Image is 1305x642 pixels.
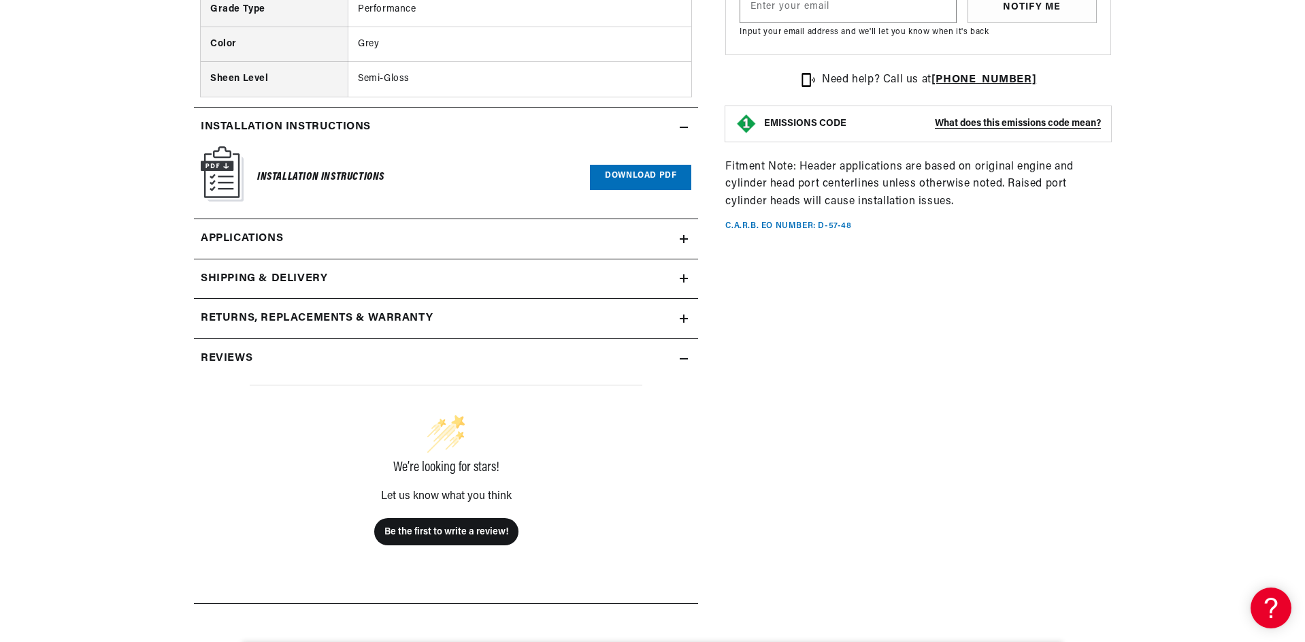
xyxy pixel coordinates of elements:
td: Grey [348,27,691,61]
div: customer reviews [201,378,691,593]
div: We’re looking for stars! [250,461,642,475]
h2: Returns, Replacements & Warranty [201,310,433,327]
summary: Reviews [194,339,698,379]
summary: Installation instructions [194,108,698,147]
th: Sheen Level [201,62,348,97]
p: Need help? Call us at [822,71,1036,89]
button: EMISSIONS CODEWhat does this emissions code mean? [764,117,1101,129]
h2: Shipping & Delivery [201,270,327,288]
td: Semi-Gloss [348,62,691,97]
div: Let us know what you think [250,491,642,502]
h6: Installation Instructions [257,168,384,187]
summary: Returns, Replacements & Warranty [194,299,698,338]
button: Be the first to write a review! [374,518,518,545]
a: Download PDF [590,165,691,190]
a: [PHONE_NUMBER] [931,74,1036,85]
strong: EMISSIONS CODE [764,118,846,128]
img: Emissions code [736,112,757,134]
span: Input your email address and we'll let you know when it's back [740,28,989,36]
a: Applications [194,219,698,259]
span: Applications [201,230,283,248]
summary: Shipping & Delivery [194,259,698,299]
h2: Reviews [201,350,252,368]
p: C.A.R.B. EO Number: D-57-48 [725,221,851,232]
th: Color [201,27,348,61]
h2: Installation instructions [201,118,371,136]
strong: What does this emissions code mean? [935,118,1101,128]
img: Instruction Manual [201,146,244,202]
